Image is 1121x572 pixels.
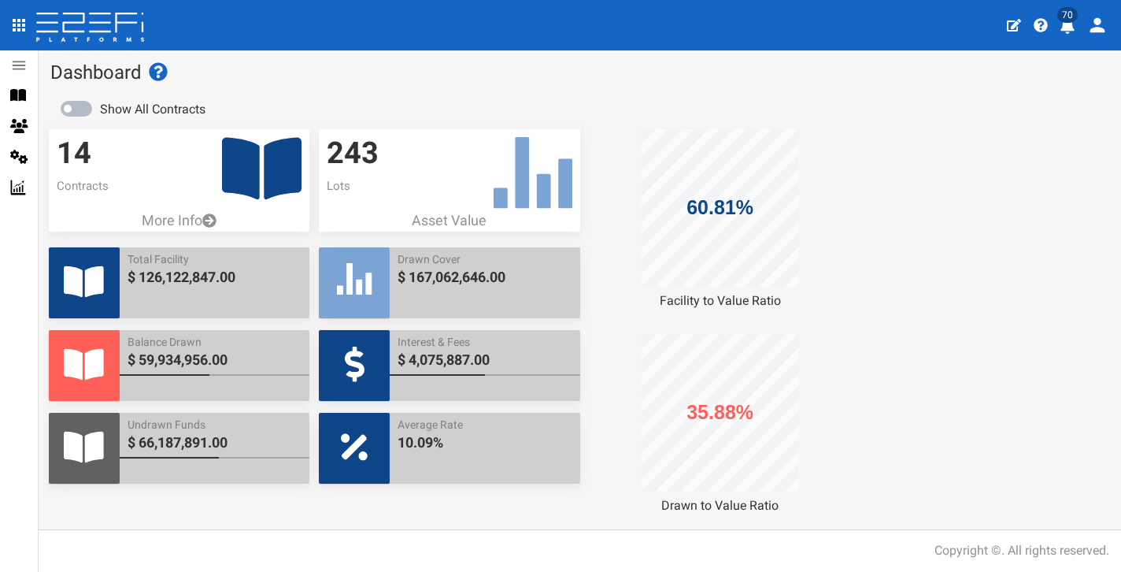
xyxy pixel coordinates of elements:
p: Contracts [57,178,302,195]
span: $ 126,122,847.00 [128,267,302,288]
span: Balance Drawn [128,334,302,350]
span: Interest & Fees [398,334,572,350]
h1: Dashboard [50,62,1109,83]
div: Drawn to Value Ratio [590,497,850,515]
div: Facility to Value Ratio [590,292,850,310]
span: Undrawn Funds [128,417,302,433]
span: Total Facility [128,251,302,267]
span: Average Rate [398,417,572,433]
span: $ 167,062,646.00 [398,267,572,288]
h3: 14 [57,137,302,170]
label: Show All Contracts [100,101,205,119]
span: $ 4,075,887.00 [398,350,572,370]
span: $ 66,187,891.00 [128,433,302,453]
span: $ 59,934,956.00 [128,350,302,370]
h3: 243 [327,137,572,170]
span: Drawn Cover [398,251,572,267]
p: Asset Value [319,210,579,231]
div: Copyright ©. All rights reserved. [934,542,1109,560]
span: 10.09% [398,433,572,453]
p: Lots [327,178,572,195]
a: More Info [49,210,309,231]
